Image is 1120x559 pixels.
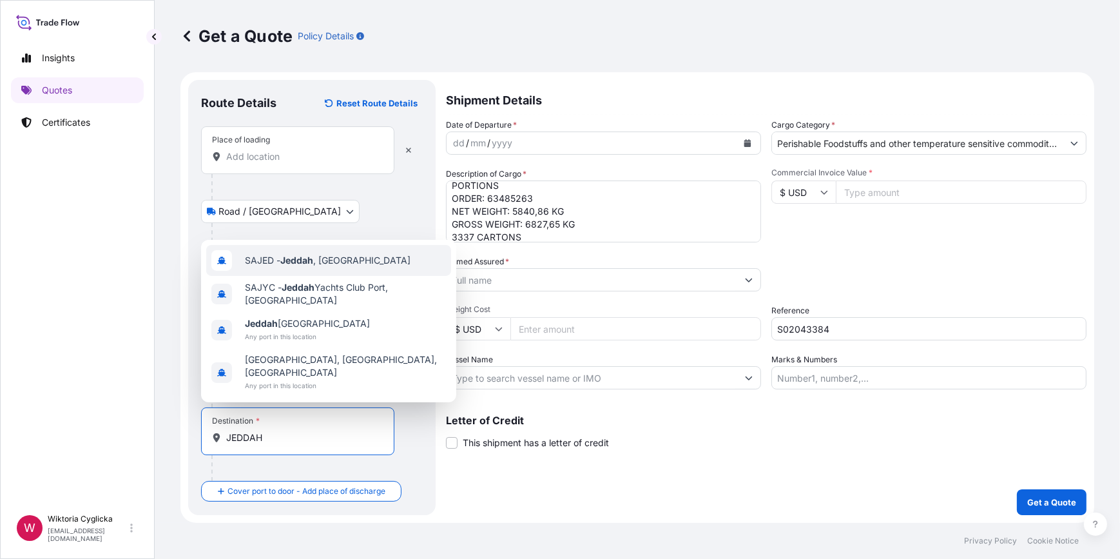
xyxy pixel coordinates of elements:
input: Number1, number2,... [771,366,1086,389]
span: Cover port to door - Add place of discharge [227,485,385,498]
button: Calendar [737,133,758,153]
b: Jeddah [280,255,313,266]
div: Show suggestions [201,240,456,402]
b: Jeddah [282,282,314,293]
input: Select a commodity type [772,132,1063,155]
div: / [487,135,490,151]
p: Get a Quote [180,26,293,46]
span: Any port in this location [245,379,446,392]
span: Any port in this location [245,330,370,343]
input: Type to search vessel name or IMO [447,366,737,389]
label: Reference [771,304,809,317]
p: Wiktoria Cyglicka [48,514,128,524]
span: SAJYC - Yachts Club Port, [GEOGRAPHIC_DATA] [245,281,446,307]
p: Letter of Credit [446,415,1086,426]
input: Place of loading [226,150,378,163]
input: Full name [447,268,737,291]
p: Policy Details [298,30,354,43]
p: Route Details [201,95,276,111]
input: Enter amount [510,317,761,340]
button: Select transport [201,200,360,223]
span: SAJED - , [GEOGRAPHIC_DATA] [245,254,410,267]
span: Freight Cost [446,304,761,315]
label: Named Assured [446,255,509,268]
p: Certificates [42,116,90,129]
div: Destination [212,416,260,426]
b: Jeddah [245,318,278,329]
div: / [466,135,469,151]
button: Show suggestions [1063,132,1086,155]
label: Marks & Numbers [771,353,837,366]
p: Cookie Notice [1027,536,1079,546]
p: Shipment Details [446,80,1086,119]
label: Vessel Name [446,353,493,366]
label: Cargo Category [771,119,835,132]
div: day, [452,135,466,151]
span: [GEOGRAPHIC_DATA] [245,317,370,330]
span: This shipment has a letter of credit [463,436,609,449]
p: Quotes [42,84,72,97]
input: Destination [226,431,378,444]
span: Road / [GEOGRAPHIC_DATA] [218,205,341,218]
span: [GEOGRAPHIC_DATA], [GEOGRAPHIC_DATA], [GEOGRAPHIC_DATA] [245,353,446,379]
p: Privacy Policy [964,536,1017,546]
input: Type amount [836,181,1086,204]
span: Date of Departure [446,119,517,132]
label: Description of Cargo [446,168,526,181]
button: Show suggestions [737,268,760,291]
div: Place of loading [212,135,270,145]
input: Your internal reference [771,317,1086,340]
p: Reset Route Details [336,97,418,110]
p: Get a Quote [1027,496,1076,509]
div: year, [490,135,514,151]
button: Show suggestions [737,366,760,389]
p: Insights [42,52,75,64]
span: W [24,522,35,534]
div: month, [469,135,487,151]
span: Commercial Invoice Value [771,168,1086,178]
p: [EMAIL_ADDRESS][DOMAIN_NAME] [48,527,128,542]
